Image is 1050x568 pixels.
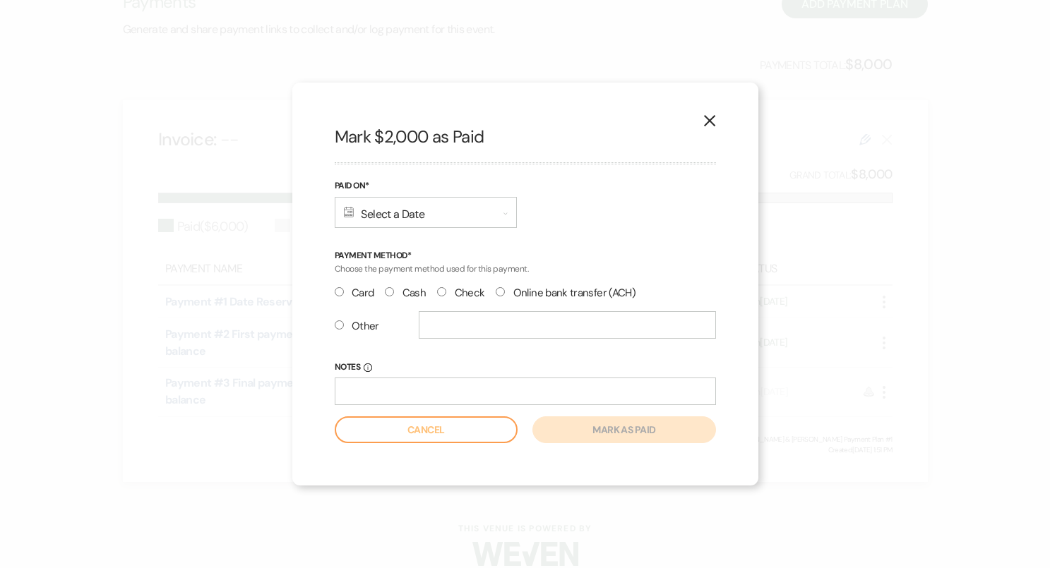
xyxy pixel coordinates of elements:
input: Other [335,320,344,330]
div: Select a Date [335,197,517,228]
input: Cash [385,287,394,296]
button: Cancel [335,416,518,443]
h2: Mark $2,000 as Paid [335,125,716,149]
label: Card [335,284,374,303]
label: Online bank transfer (ACH) [496,284,636,303]
label: Other [335,317,379,336]
span: Choose the payment method used for this payment. [335,263,529,274]
label: Cash [385,284,426,303]
label: Check [437,284,484,303]
button: Mark as paid [532,416,715,443]
p: Payment Method* [335,249,716,262]
input: Check [437,287,446,296]
label: Notes [335,360,716,375]
input: Card [335,287,344,296]
input: Online bank transfer (ACH) [496,287,505,296]
label: Paid On* [335,179,517,194]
